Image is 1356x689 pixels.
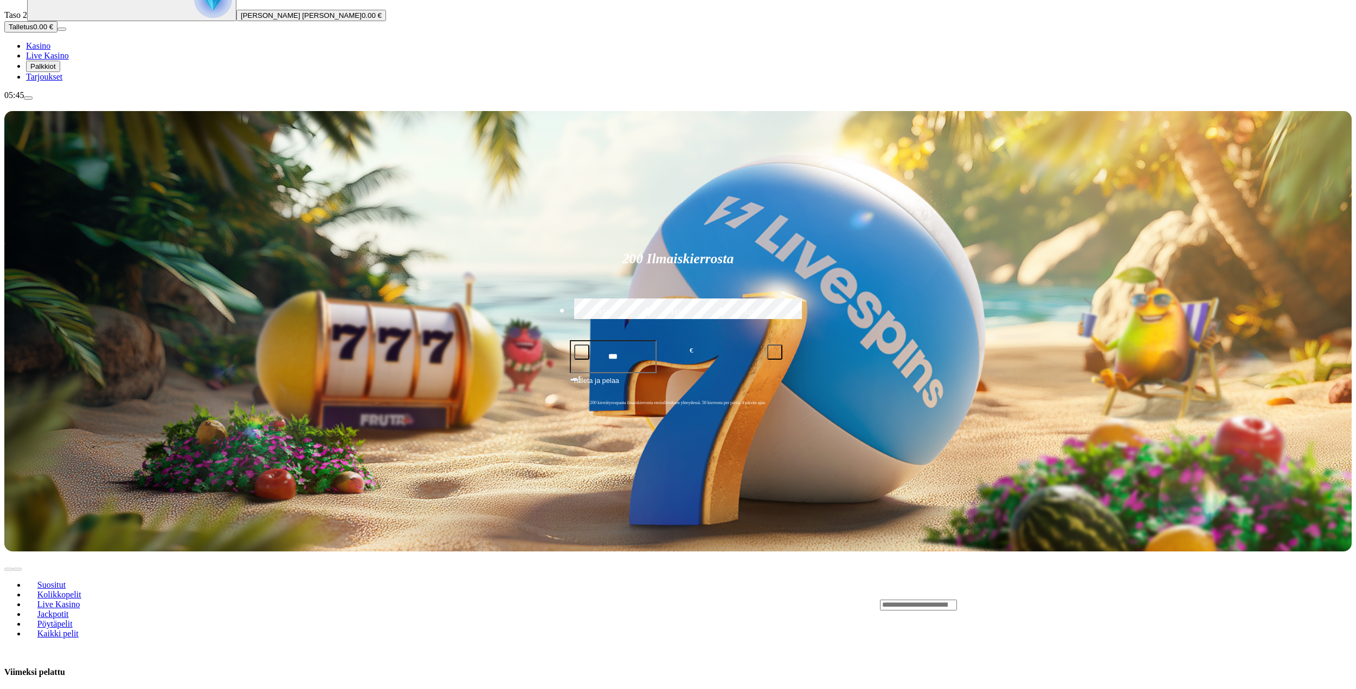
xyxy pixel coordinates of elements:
[767,344,782,360] button: plus icon
[33,590,86,599] span: Kolikkopelit
[574,344,589,360] button: minus icon
[26,596,91,613] a: Live Kasino
[26,61,60,72] button: Palkkiot
[26,51,69,60] a: Live Kasino
[26,587,92,603] a: Kolikkopelit
[573,375,619,395] span: Talleta ja pelaa
[4,21,57,32] button: Talletusplus icon0.00 €
[579,374,582,381] span: €
[4,568,13,571] button: prev slide
[4,551,1352,658] header: Lobby
[30,62,56,70] span: Palkkiot
[33,23,53,31] span: 0.00 €
[570,375,787,395] button: Talleta ja pelaa
[26,41,50,50] a: Kasino
[9,23,33,31] span: Talletus
[4,10,27,19] span: Taso 2
[24,96,33,100] button: menu
[571,297,638,328] label: €50
[4,41,1352,82] nav: Main menu
[4,667,65,677] h3: Viimeksi pelattu
[26,577,77,593] a: Suositut
[26,72,62,81] a: Tarjoukset
[33,580,70,589] span: Suositut
[33,619,77,628] span: Pöytäpelit
[13,568,22,571] button: next slide
[33,600,85,609] span: Live Kasino
[33,609,73,619] span: Jackpotit
[236,10,386,21] button: [PERSON_NAME] [PERSON_NAME]0.00 €
[4,562,858,647] nav: Lobby
[26,616,83,632] a: Pöytäpelit
[690,346,693,356] span: €
[57,28,66,31] button: menu
[645,297,711,328] label: €150
[880,600,957,610] input: Search
[33,629,83,638] span: Kaikki pelit
[26,606,80,622] a: Jackpotit
[26,626,90,642] a: Kaikki pelit
[4,90,24,100] span: 05:45
[241,11,362,19] span: [PERSON_NAME] [PERSON_NAME]
[362,11,382,19] span: 0.00 €
[719,297,785,328] label: €250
